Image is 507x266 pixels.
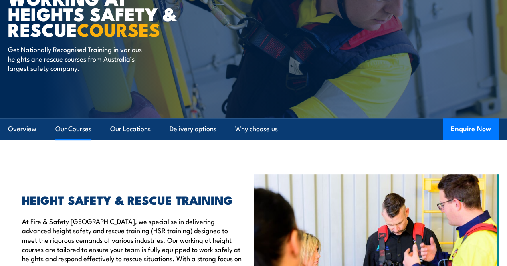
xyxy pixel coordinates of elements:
a: Our Courses [55,118,91,140]
button: Enquire Now [443,118,499,140]
p: Get Nationally Recognised Training in various heights and rescue courses from Australia’s largest... [8,44,154,72]
a: Overview [8,118,36,140]
a: Why choose us [235,118,278,140]
strong: COURSES [77,15,160,43]
a: Delivery options [170,118,216,140]
h2: HEIGHT SAFETY & RESCUE TRAINING [22,194,242,205]
a: Our Locations [110,118,151,140]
